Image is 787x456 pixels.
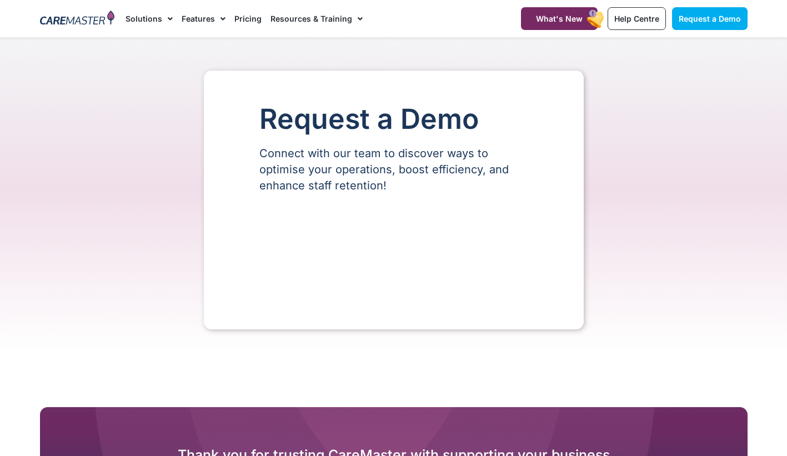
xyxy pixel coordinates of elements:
a: What's New [521,7,598,30]
h1: Request a Demo [259,104,528,134]
img: CareMaster Logo [40,11,115,27]
p: Connect with our team to discover ways to optimise your operations, boost efficiency, and enhance... [259,146,528,194]
iframe: Form 0 [259,213,528,296]
a: Help Centre [608,7,666,30]
span: Help Centre [614,14,659,23]
a: Request a Demo [672,7,748,30]
span: What's New [536,14,583,23]
span: Request a Demo [679,14,741,23]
